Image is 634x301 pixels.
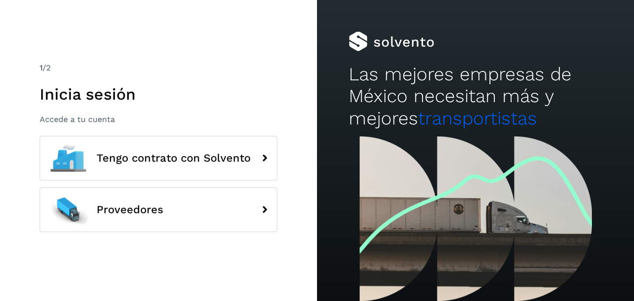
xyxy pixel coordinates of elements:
div: /2 [40,62,277,74]
span: 1 [40,63,43,72]
button: Proveedores [40,187,277,232]
button: Tengo contrato con Solvento [40,136,277,181]
p: Accede a tu cuenta [40,115,277,124]
h1: Inicia sesión [40,85,277,104]
span: transportistas [418,108,537,129]
span: Proveedores [97,204,163,216]
h2: Las mejores empresas de México necesitan más y mejores [349,63,602,129]
span: Tengo contrato con Solvento [97,152,251,164]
